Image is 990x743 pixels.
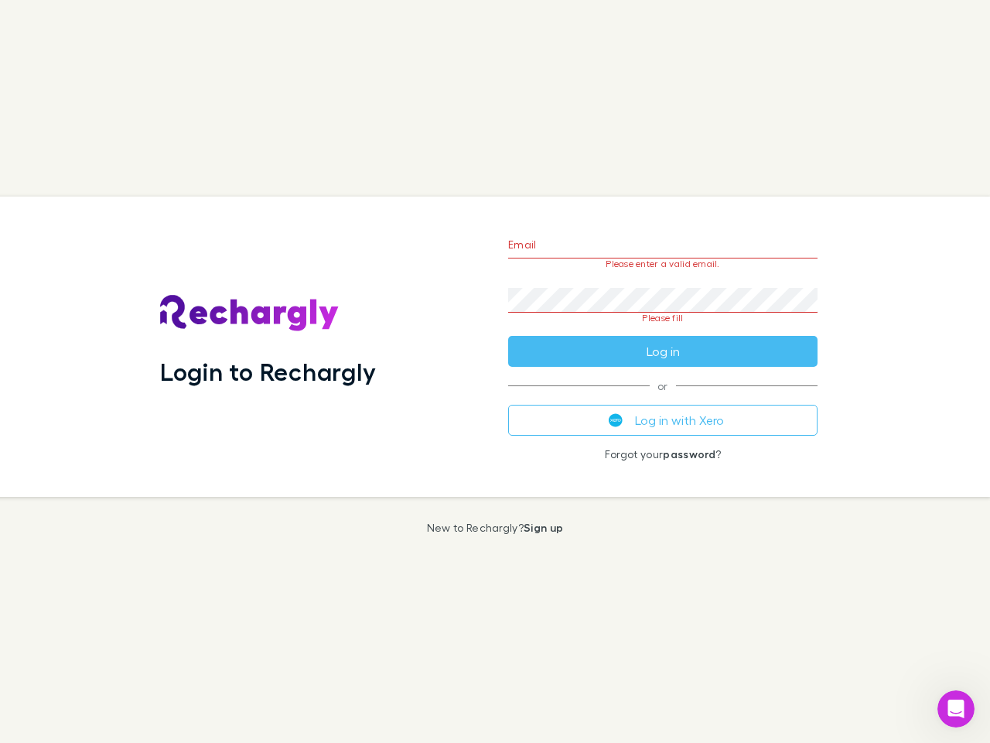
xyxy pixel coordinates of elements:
[160,295,340,332] img: Rechargly's Logo
[524,521,563,534] a: Sign up
[609,413,623,427] img: Xero's logo
[508,259,818,269] p: Please enter a valid email.
[508,336,818,367] button: Log in
[508,405,818,436] button: Log in with Xero
[508,448,818,461] p: Forgot your ?
[427,522,564,534] p: New to Rechargly?
[160,357,376,386] h1: Login to Rechargly
[937,690,975,728] iframe: Intercom live chat
[508,385,818,386] span: or
[508,313,818,324] p: Please fill
[663,447,715,461] a: password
